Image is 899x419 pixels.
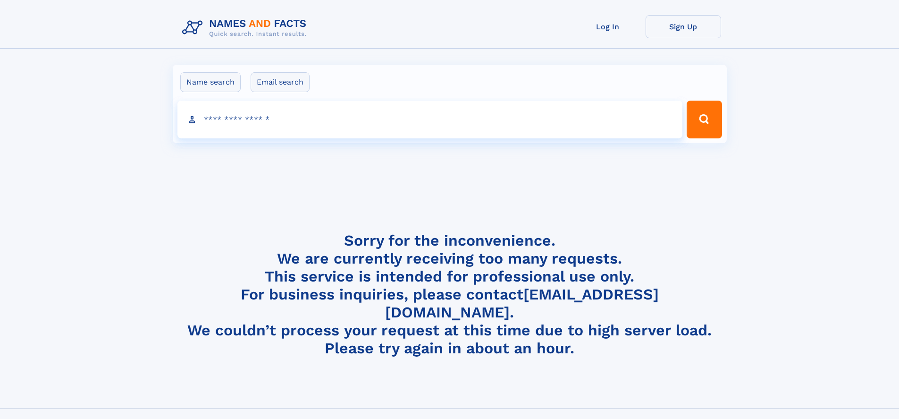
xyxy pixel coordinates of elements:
[687,101,722,138] button: Search Button
[178,15,314,41] img: Logo Names and Facts
[251,72,310,92] label: Email search
[177,101,683,138] input: search input
[385,285,659,321] a: [EMAIL_ADDRESS][DOMAIN_NAME]
[180,72,241,92] label: Name search
[178,231,721,358] h4: Sorry for the inconvenience. We are currently receiving too many requests. This service is intend...
[646,15,721,38] a: Sign Up
[570,15,646,38] a: Log In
